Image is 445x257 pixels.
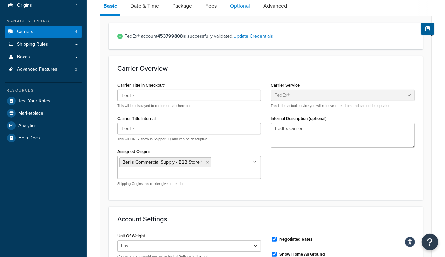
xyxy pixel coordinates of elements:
[18,123,37,129] span: Analytics
[5,95,82,107] a: Test Your Rates
[117,83,165,88] label: Carrier Title in Checkout
[17,67,57,72] span: Advanced Features
[76,3,77,8] span: 1
[5,26,82,38] li: Carriers
[421,23,434,35] button: Show Help Docs
[5,26,82,38] a: Carriers4
[117,137,261,142] p: This will ONLY show in ShipperHQ and can be descriptive
[17,3,32,8] span: Origins
[157,33,183,40] strong: 453799808
[117,116,156,121] label: Carrier Title Internal
[18,98,50,104] span: Test Your Rates
[122,159,203,166] span: Berl's Commercial Supply - B2B Store 1
[5,120,82,132] a: Analytics
[5,38,82,51] a: Shipping Rules
[18,111,43,116] span: Marketplace
[5,107,82,119] a: Marketplace
[271,123,415,148] textarea: FedEx carrier
[124,32,415,41] span: FedEx® account is successfully validated.
[233,33,273,40] a: Update Credentials
[117,181,261,186] p: Shipping Origins this carrier gives rates for
[117,65,415,72] h3: Carrier Overview
[271,116,327,121] label: Internal Description (optional)
[17,42,48,47] span: Shipping Rules
[271,83,300,88] label: Carrier Service
[280,236,313,242] label: Negotiated Rates
[5,88,82,93] div: Resources
[75,67,77,72] span: 3
[117,233,145,238] label: Unit Of Weight
[75,29,77,35] span: 4
[422,234,438,250] button: Open Resource Center
[5,51,82,63] a: Boxes
[18,135,40,141] span: Help Docs
[117,149,150,154] label: Assigned Origins
[271,103,415,108] p: This is the actual service you will retrieve rates from and can not be updated
[17,54,30,60] span: Boxes
[5,63,82,76] a: Advanced Features3
[5,63,82,76] li: Advanced Features
[117,103,261,108] p: This will be displayed to customers at checkout
[17,29,33,35] span: Carriers
[5,18,82,24] div: Manage Shipping
[117,215,415,223] h3: Account Settings
[5,132,82,144] a: Help Docs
